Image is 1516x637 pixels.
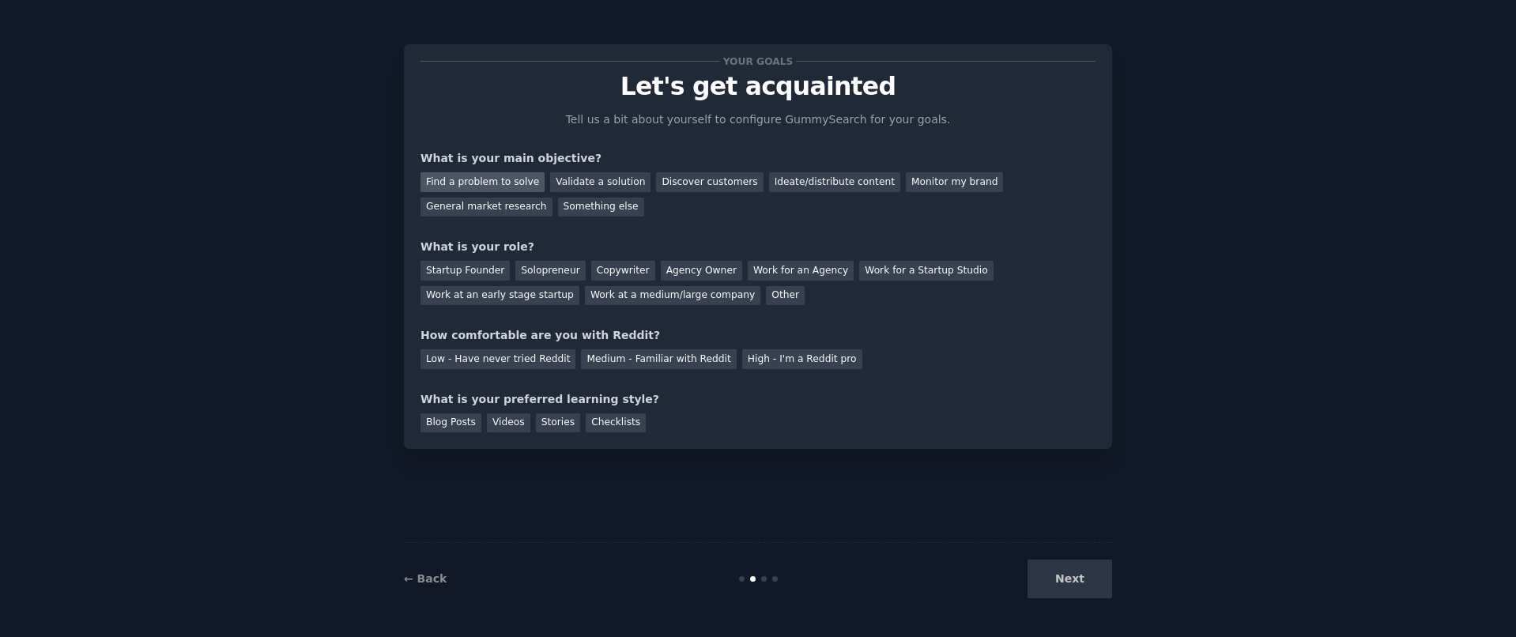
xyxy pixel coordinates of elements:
[586,413,646,433] div: Checklists
[420,413,481,433] div: Blog Posts
[859,261,993,281] div: Work for a Startup Studio
[748,261,854,281] div: Work for an Agency
[591,261,655,281] div: Copywriter
[558,198,644,217] div: Something else
[656,172,763,192] div: Discover customers
[420,349,575,369] div: Low - Have never tried Reddit
[906,172,1003,192] div: Monitor my brand
[420,327,1096,344] div: How comfortable are you with Reddit?
[420,150,1096,167] div: What is your main objective?
[420,286,579,306] div: Work at an early stage startup
[420,198,552,217] div: General market research
[550,172,651,192] div: Validate a solution
[661,261,742,281] div: Agency Owner
[420,239,1096,255] div: What is your role?
[404,572,447,585] a: ← Back
[585,286,760,306] div: Work at a medium/large company
[769,172,900,192] div: Ideate/distribute content
[720,53,796,70] span: Your goals
[420,73,1096,100] p: Let's get acquainted
[420,391,1096,408] div: What is your preferred learning style?
[536,413,580,433] div: Stories
[420,172,545,192] div: Find a problem to solve
[742,349,862,369] div: High - I'm a Reddit pro
[559,111,957,128] p: Tell us a bit about yourself to configure GummySearch for your goals.
[581,349,736,369] div: Medium - Familiar with Reddit
[420,261,510,281] div: Startup Founder
[766,286,805,306] div: Other
[487,413,530,433] div: Videos
[515,261,585,281] div: Solopreneur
